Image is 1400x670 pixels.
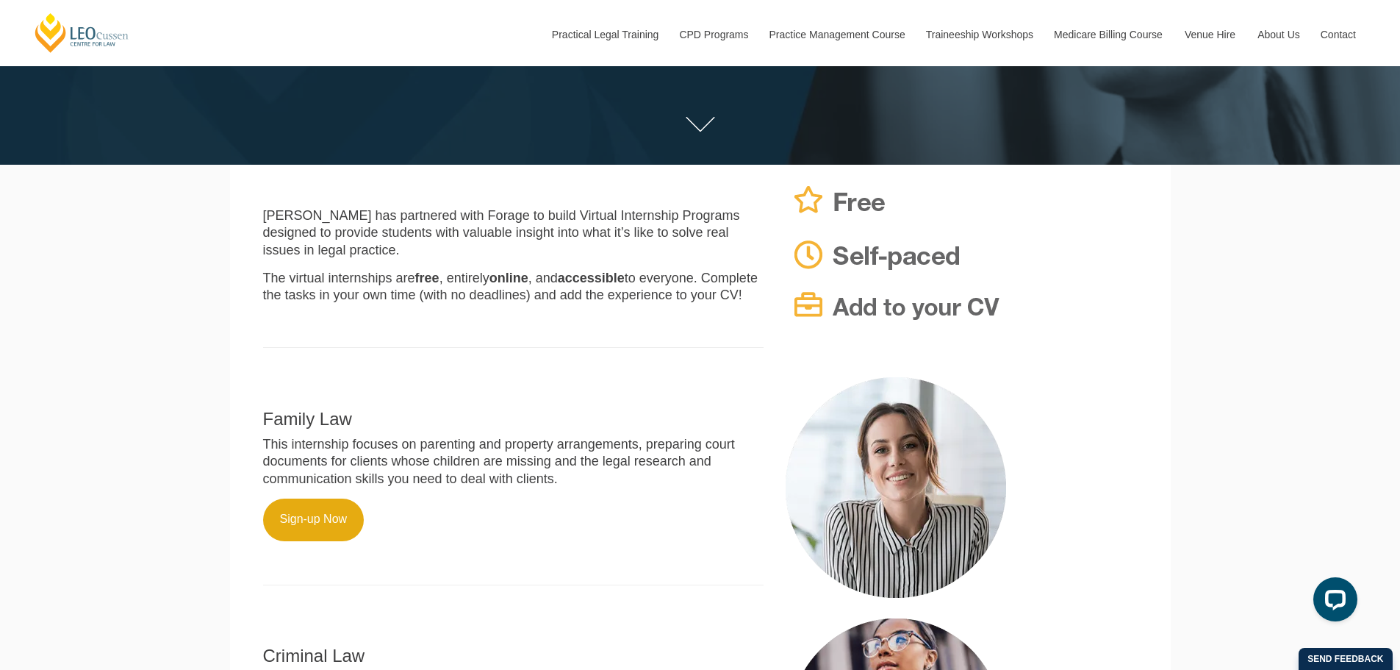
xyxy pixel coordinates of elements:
[263,436,764,488] p: This internship focuses on parenting and property arrangements, preparing court documents for cli...
[489,271,528,285] strong: online
[1174,3,1246,66] a: Venue Hire
[1246,3,1310,66] a: About Us
[1302,571,1363,633] iframe: LiveChat chat widget
[1043,3,1174,66] a: Medicare Billing Course
[541,3,669,66] a: Practical Legal Training
[415,271,439,285] strong: free
[263,499,365,541] a: Sign-up Now
[558,271,625,285] strong: accessible
[263,410,764,429] h2: Family Law
[758,3,915,66] a: Practice Management Course
[263,270,764,304] p: The virtual internships are , entirely , and to everyone. Complete the tasks in your own time (wi...
[1310,3,1367,66] a: Contact
[263,207,764,259] p: [PERSON_NAME] has partnered with Forage to build Virtual Internship Programs designed to provide ...
[915,3,1043,66] a: Traineeship Workshops
[668,3,758,66] a: CPD Programs
[263,646,764,666] h2: Criminal Law
[33,12,131,54] a: [PERSON_NAME] Centre for Law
